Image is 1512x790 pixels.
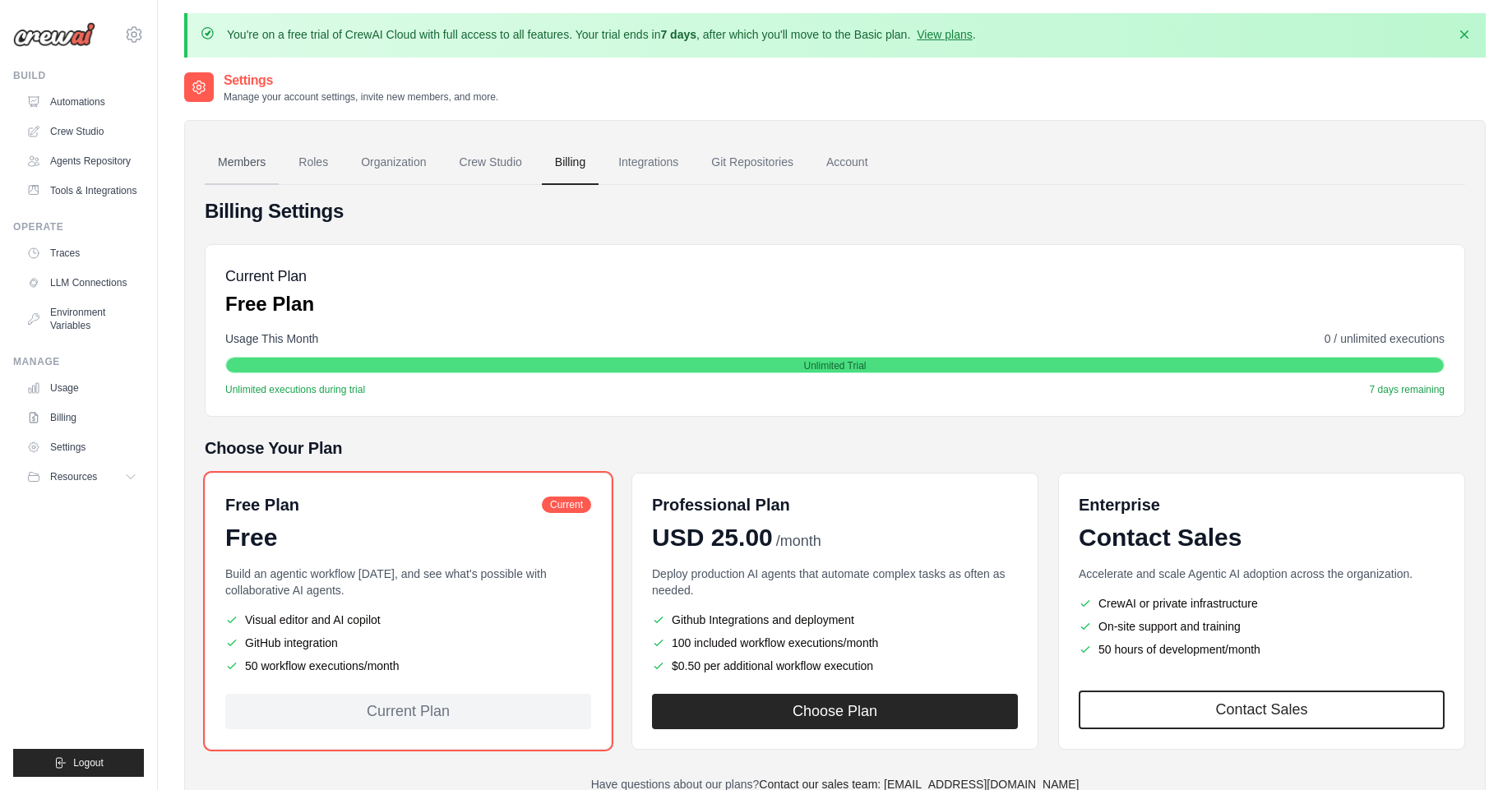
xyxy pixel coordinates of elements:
[205,437,1465,460] h5: Choose Your Plan
[225,383,365,396] span: Unlimited executions during trial
[225,566,591,598] p: Build an agentic workflow [DATE], and see what's possible with collaborative AI agents.
[73,756,104,769] span: Logout
[1079,595,1445,612] li: CrewAI or private infrastructure
[1079,641,1445,658] li: 50 hours of development/month
[20,148,144,174] a: Agents Repository
[1079,523,1445,552] div: Contact Sales
[13,69,144,82] div: Build
[803,359,866,372] span: Unlimited Trial
[1325,330,1445,347] span: 0 / unlimited executions
[20,118,144,145] a: Crew Studio
[542,497,591,513] span: Current
[225,658,591,674] li: 50 workflow executions/month
[1079,618,1445,635] li: On-site support and training
[652,658,1018,674] li: $0.50 per additional workflow execution
[652,635,1018,651] li: 100 included workflow executions/month
[652,612,1018,628] li: Github Integrations and deployment
[1079,566,1445,582] p: Accelerate and scale Agentic AI adoption across the organization.
[225,612,591,628] li: Visual editor and AI copilot
[446,141,535,185] a: Crew Studio
[1079,691,1445,729] a: Contact Sales
[20,464,144,490] button: Resources
[225,523,591,552] div: Free
[652,523,773,552] span: USD 25.00
[698,141,807,185] a: Git Repositories
[1079,493,1445,516] h6: Enterprise
[542,141,599,185] a: Billing
[225,265,314,288] h5: Current Plan
[20,299,144,339] a: Environment Variables
[20,89,144,115] a: Automations
[20,240,144,266] a: Traces
[285,141,341,185] a: Roles
[13,355,144,368] div: Manage
[20,270,144,296] a: LLM Connections
[225,330,318,347] span: Usage This Month
[225,694,591,729] div: Current Plan
[13,22,95,47] img: Logo
[20,178,144,204] a: Tools & Integrations
[917,28,972,41] a: View plans
[776,530,821,552] span: /month
[348,141,439,185] a: Organization
[813,141,881,185] a: Account
[13,749,144,777] button: Logout
[660,28,696,41] strong: 7 days
[20,404,144,431] a: Billing
[605,141,691,185] a: Integrations
[205,198,1465,224] h4: Billing Settings
[652,566,1018,598] p: Deploy production AI agents that automate complex tasks as often as needed.
[227,26,976,43] p: You're on a free trial of CrewAI Cloud with full access to all features. Your trial ends in , aft...
[20,434,144,460] a: Settings
[50,470,97,483] span: Resources
[1370,383,1445,396] span: 7 days remaining
[652,694,1018,729] button: Choose Plan
[652,493,790,516] h6: Professional Plan
[225,291,314,317] p: Free Plan
[225,493,299,516] h6: Free Plan
[13,220,144,233] div: Operate
[224,90,498,104] p: Manage your account settings, invite new members, and more.
[20,375,144,401] a: Usage
[205,141,279,185] a: Members
[224,71,498,90] h2: Settings
[225,635,591,651] li: GitHub integration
